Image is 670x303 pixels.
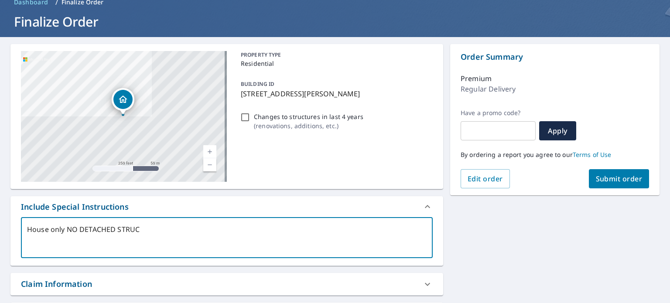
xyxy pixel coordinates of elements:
[241,59,429,68] p: Residential
[203,145,216,158] a: Current Level 17, Zoom In
[573,150,612,159] a: Terms of Use
[461,169,510,188] button: Edit order
[468,174,503,184] span: Edit order
[461,84,516,94] p: Regular Delivery
[461,151,649,159] p: By ordering a report you agree to our
[21,278,92,290] div: Claim Information
[461,109,536,117] label: Have a promo code?
[21,201,129,213] div: Include Special Instructions
[10,196,443,217] div: Include Special Instructions
[461,73,492,84] p: Premium
[461,51,649,63] p: Order Summary
[203,158,216,171] a: Current Level 17, Zoom Out
[241,80,274,88] p: BUILDING ID
[10,13,660,31] h1: Finalize Order
[539,121,576,140] button: Apply
[596,174,643,184] span: Submit order
[241,51,429,59] p: PROPERTY TYPE
[546,126,569,136] span: Apply
[27,225,427,250] textarea: House only NO DETACHED STRUC
[589,169,649,188] button: Submit order
[10,273,443,295] div: Claim Information
[254,121,363,130] p: ( renovations, additions, etc. )
[241,89,429,99] p: [STREET_ADDRESS][PERSON_NAME]
[112,88,134,115] div: Dropped pin, building 1, Residential property, 7914 163rd St Kimball, MN 55353
[254,112,363,121] p: Changes to structures in last 4 years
